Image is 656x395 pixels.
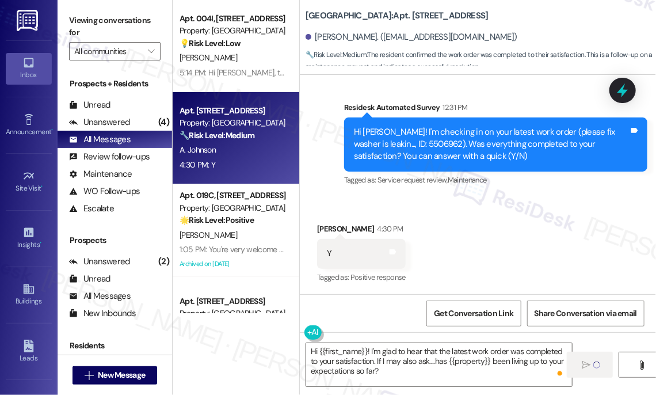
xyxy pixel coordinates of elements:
[375,223,403,235] div: 4:30 PM
[344,101,647,117] div: Residesk Automated Survey
[155,113,172,131] div: (4)
[69,168,132,180] div: Maintenance
[180,25,286,37] div: Property: [GEOGRAPHIC_DATA]
[180,130,254,140] strong: 🔧 Risk Level: Medium
[85,371,93,380] i: 
[180,307,286,320] div: Property: [GEOGRAPHIC_DATA]
[69,307,136,320] div: New Inbounds
[434,307,513,320] span: Get Conversation Link
[73,366,158,385] button: New Message
[69,134,131,146] div: All Messages
[155,253,172,271] div: (2)
[180,230,237,240] span: [PERSON_NAME]
[41,183,43,191] span: •
[69,116,130,128] div: Unanswered
[69,290,131,302] div: All Messages
[180,117,286,129] div: Property: [GEOGRAPHIC_DATA]
[306,49,656,74] span: : The resident confirmed the work order was completed to their satisfaction. This is a follow-up ...
[17,10,40,31] img: ResiDesk Logo
[638,360,646,370] i: 
[51,126,53,134] span: •
[535,307,637,320] span: Share Conversation via email
[180,38,241,48] strong: 💡 Risk Level: Low
[148,47,154,56] i: 
[6,166,52,197] a: Site Visit •
[180,52,237,63] span: [PERSON_NAME]
[58,340,172,352] div: Residents
[440,101,468,113] div: 12:31 PM
[426,301,521,326] button: Get Conversation Link
[306,31,517,43] div: [PERSON_NAME]. ([EMAIL_ADDRESS][DOMAIN_NAME])
[350,272,406,282] span: Positive response
[69,99,110,111] div: Unread
[448,175,487,185] span: Maintenance
[377,175,448,185] span: Service request review ,
[74,42,142,60] input: All communities
[69,185,140,197] div: WO Follow-ups
[58,78,172,90] div: Prospects + Residents
[6,223,52,254] a: Insights •
[180,295,286,307] div: Apt. [STREET_ADDRESS]
[306,10,489,22] b: [GEOGRAPHIC_DATA]: Apt. [STREET_ADDRESS]
[180,105,286,117] div: Apt. [STREET_ADDRESS]
[69,151,150,163] div: Review follow-ups
[98,369,145,381] span: New Message
[180,244,288,255] div: 1:05 PM: You're very welcome 😊
[180,202,286,214] div: Property: [GEOGRAPHIC_DATA]
[40,239,41,247] span: •
[327,248,331,260] div: Y
[178,257,287,271] div: Archived on [DATE]
[58,234,172,246] div: Prospects
[180,215,254,225] strong: 🌟 Risk Level: Positive
[306,343,572,386] textarea: To enrich screen reader interactions, please activate Accessibility in Grammarly extension settings
[582,360,591,370] i: 
[180,67,647,78] div: 5:14 PM: Hi [PERSON_NAME], thanks for the update on the work order. I'm sorry to hear it wasn't s...
[180,189,286,202] div: Apt. 019C, [STREET_ADDRESS]
[180,13,286,25] div: Apt. 004I, [STREET_ADDRESS]
[317,223,406,239] div: [PERSON_NAME]
[344,172,647,188] div: Tagged as:
[69,273,110,285] div: Unread
[69,12,161,42] label: Viewing conversations for
[180,145,216,155] span: A. Johnson
[69,256,130,268] div: Unanswered
[354,126,629,163] div: Hi [PERSON_NAME]! I'm checking in on your latest work order (please fix washer is leakin..., ID: ...
[527,301,644,326] button: Share Conversation via email
[180,159,215,170] div: 4:30 PM: Y
[69,203,114,215] div: Escalate
[306,50,367,59] strong: 🔧 Risk Level: Medium
[317,269,406,286] div: Tagged as:
[6,53,52,84] a: Inbox
[6,279,52,310] a: Buildings
[6,336,52,367] a: Leads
